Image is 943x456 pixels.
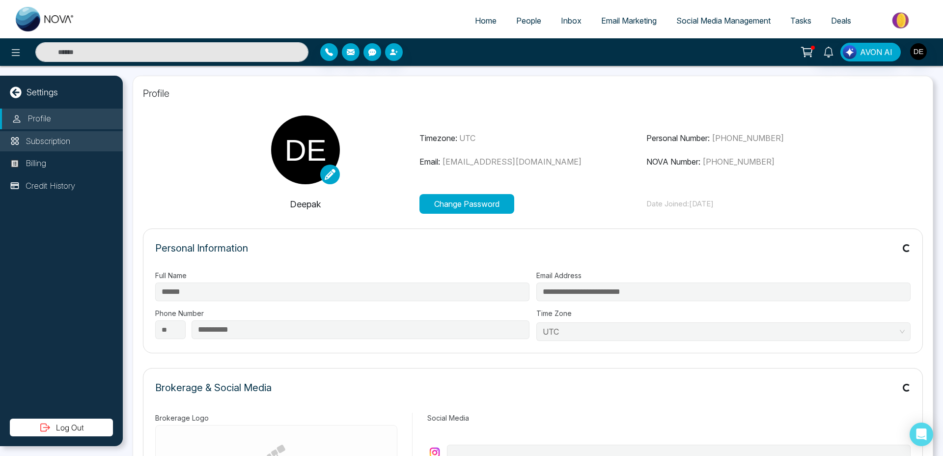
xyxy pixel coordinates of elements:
span: Inbox [561,16,582,26]
a: Inbox [551,11,591,30]
a: Deals [821,11,861,30]
p: Profile [143,86,923,101]
p: Credit History [26,180,75,193]
p: Settings [27,85,58,99]
img: Market-place.gif [866,9,937,31]
span: Social Media Management [676,16,771,26]
button: Change Password [419,194,514,214]
span: Tasks [790,16,811,26]
label: Time Zone [536,308,911,318]
span: AVON AI [860,46,892,58]
p: Brokerage & Social Media [155,380,272,395]
button: AVON AI [840,43,901,61]
p: Email: [419,156,647,168]
p: Personal Number: [646,132,874,144]
a: Social Media Management [666,11,780,30]
p: Profile [28,113,51,125]
a: Tasks [780,11,821,30]
p: Subscription [26,135,70,148]
p: Billing [26,157,46,170]
span: [PHONE_NUMBER] [712,133,784,143]
p: Deepak [192,198,419,211]
span: Home [475,16,497,26]
img: Lead Flow [843,45,857,59]
span: [EMAIL_ADDRESS][DOMAIN_NAME] [442,157,582,167]
img: Nova CRM Logo [16,7,75,31]
span: UTC [459,133,475,143]
a: Home [465,11,506,30]
p: Timezone: [419,132,647,144]
button: Log Out [10,419,113,436]
img: User Avatar [910,43,927,60]
label: Social Media [427,413,911,423]
span: [PHONE_NUMBER] [702,157,775,167]
label: Full Name [155,270,529,281]
label: Brokerage Logo [155,413,397,423]
p: NOVA Number: [646,156,874,168]
span: People [516,16,541,26]
span: Email Marketing [601,16,657,26]
a: Email Marketing [591,11,666,30]
label: Phone Number [155,308,529,318]
span: Deals [831,16,851,26]
div: Open Intercom Messenger [910,423,933,446]
p: Date Joined: [DATE] [646,199,874,210]
p: Personal Information [155,241,248,256]
label: Email Address [536,270,911,281]
a: People [506,11,551,30]
span: UTC [543,324,904,339]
